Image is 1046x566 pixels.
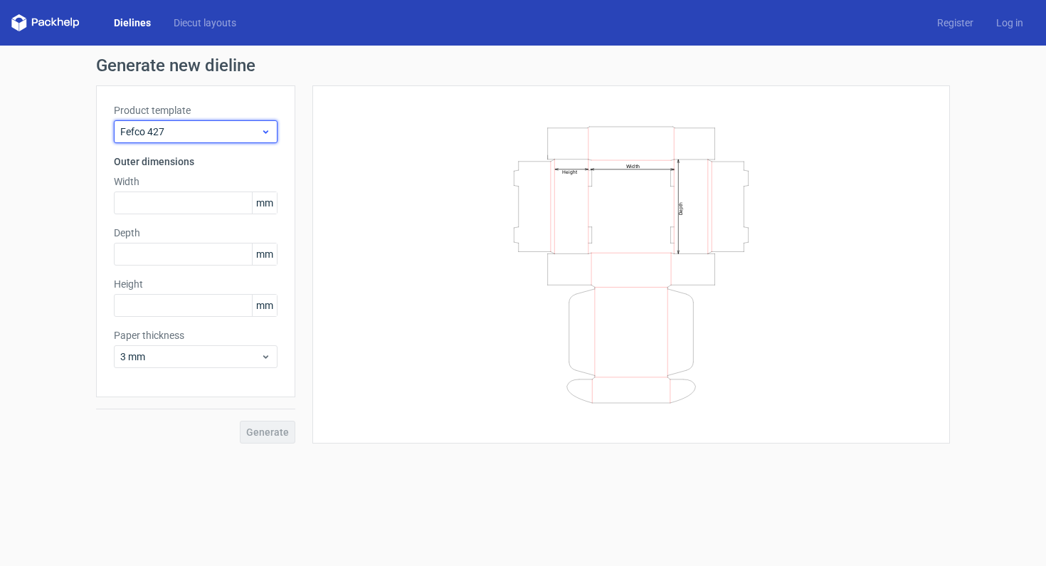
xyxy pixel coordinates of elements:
label: Paper thickness [114,328,278,342]
a: Diecut layouts [162,16,248,30]
h3: Outer dimensions [114,154,278,169]
span: mm [252,295,277,316]
label: Depth [114,226,278,240]
h1: Generate new dieline [96,57,950,74]
label: Width [114,174,278,189]
text: Depth [678,201,684,214]
span: mm [252,192,277,214]
text: Height [562,169,577,174]
a: Dielines [102,16,162,30]
a: Register [926,16,985,30]
span: Fefco 427 [120,125,260,139]
label: Height [114,277,278,291]
text: Width [626,162,640,169]
span: 3 mm [120,350,260,364]
label: Product template [114,103,278,117]
a: Log in [985,16,1035,30]
span: mm [252,243,277,265]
